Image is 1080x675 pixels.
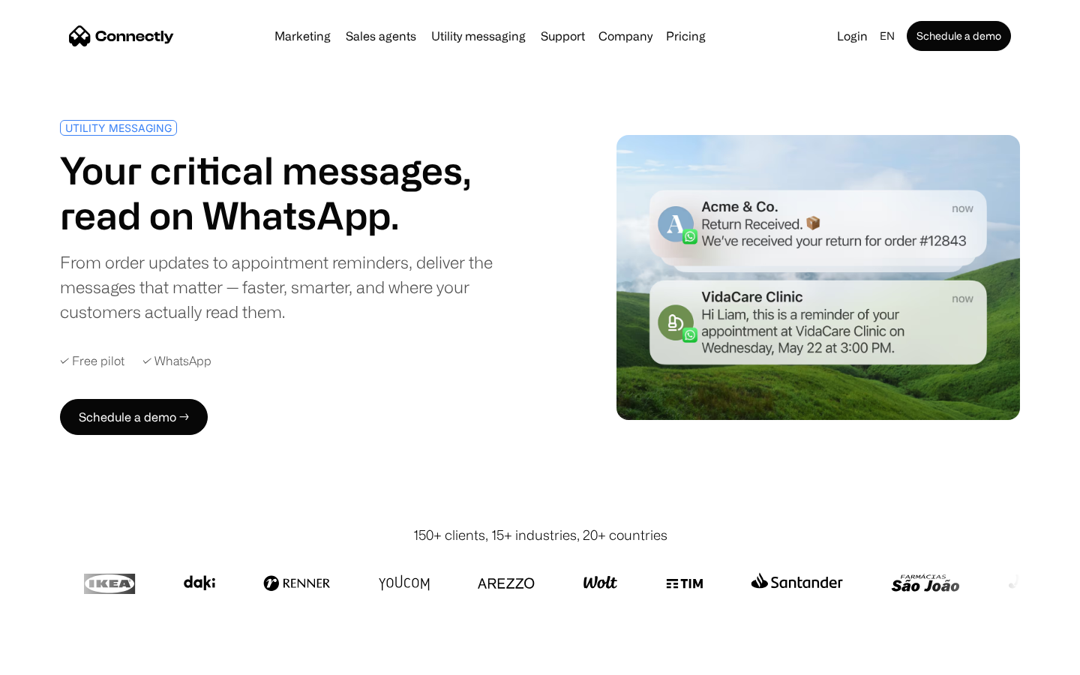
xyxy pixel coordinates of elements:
a: Utility messaging [425,30,532,42]
div: UTILITY MESSAGING [65,122,172,133]
aside: Language selected: English [15,647,90,670]
a: Login [831,25,874,46]
div: ✓ Free pilot [60,354,124,368]
ul: Language list [30,649,90,670]
a: Schedule a demo → [60,399,208,435]
a: Pricing [660,30,712,42]
a: Support [535,30,591,42]
div: ✓ WhatsApp [142,354,211,368]
div: Company [598,25,652,46]
a: Sales agents [340,30,422,42]
a: Marketing [268,30,337,42]
div: From order updates to appointment reminders, deliver the messages that matter — faster, smarter, ... [60,250,534,324]
div: en [880,25,895,46]
a: Schedule a demo [907,21,1011,51]
div: 150+ clients, 15+ industries, 20+ countries [413,525,667,545]
h1: Your critical messages, read on WhatsApp. [60,148,534,238]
